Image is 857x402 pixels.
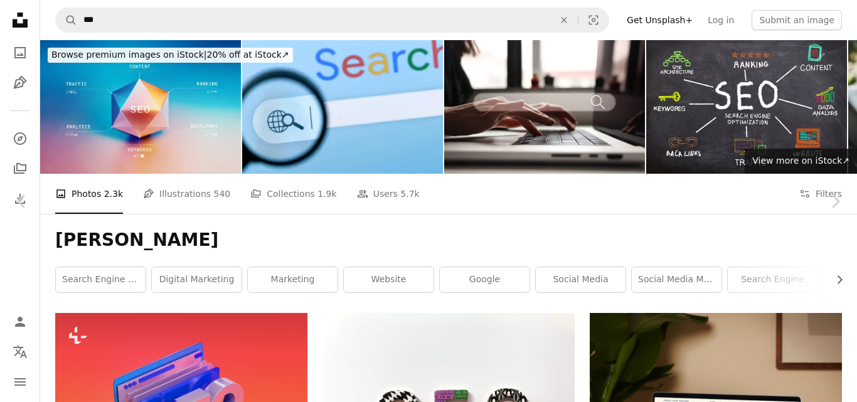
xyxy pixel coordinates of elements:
[752,156,849,166] span: View more on iStock ↗
[152,267,242,292] a: digital marketing
[8,70,33,95] a: Illustrations
[813,141,857,262] a: Next
[242,40,443,174] img: Internet search bar in browser with magnifier on computer monitor screen.
[250,174,336,214] a: Collections 1.9k
[752,10,842,30] button: Submit an image
[55,8,609,33] form: Find visuals sitewide
[550,8,578,32] button: Clear
[8,369,33,394] button: Menu
[728,267,817,292] a: search engine
[632,267,721,292] a: social media marketing
[214,187,231,201] span: 540
[400,187,419,201] span: 5.7k
[828,267,842,292] button: scroll list to the right
[578,8,609,32] button: Visual search
[357,174,420,214] a: Users 5.7k
[56,267,146,292] a: search engine optimization
[248,267,338,292] a: marketing
[745,149,857,174] a: View more on iStock↗
[619,10,700,30] a: Get Unsplash+
[799,174,842,214] button: Filters
[8,126,33,151] a: Explore
[55,229,842,251] h1: [PERSON_NAME]
[700,10,742,30] a: Log in
[51,50,289,60] span: 20% off at iStock ↗
[8,40,33,65] a: Photos
[440,267,530,292] a: google
[8,309,33,334] a: Log in / Sign up
[143,174,230,214] a: Illustrations 540
[344,267,434,292] a: website
[8,339,33,364] button: Language
[56,8,77,32] button: Search Unsplash
[646,40,847,174] img: SEO - search engine optimization
[40,40,241,174] img: SEO Prism On Pink And Blue Background
[40,40,301,70] a: Browse premium images on iStock|20% off at iStock↗
[444,40,645,174] img: Search Find Web Online Technology Internet Website Concept
[51,50,206,60] span: Browse premium images on iStock |
[536,267,625,292] a: social media
[317,187,336,201] span: 1.9k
